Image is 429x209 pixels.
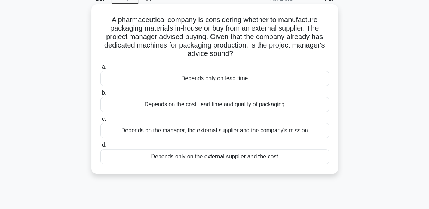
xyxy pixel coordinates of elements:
[102,142,106,148] span: d.
[100,97,329,112] div: Depends on the cost, lead time and quality of packaging
[100,123,329,138] div: Depends on the manager, the external supplier and the company's mission
[100,71,329,86] div: Depends only on lead time
[102,64,106,70] span: a.
[100,15,330,58] h5: A pharmaceutical company is considering whether to manufacture packaging materials in-house or bu...
[102,90,106,96] span: b.
[102,116,106,122] span: c.
[100,149,329,164] div: Depends only on the external supplier and the cost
